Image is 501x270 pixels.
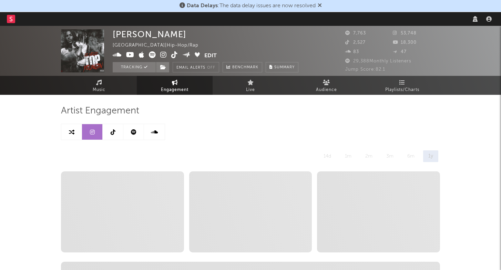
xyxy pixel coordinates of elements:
[318,150,336,162] div: 14d
[113,62,156,72] button: Tracking
[345,40,366,45] span: 2,527
[113,29,186,39] div: [PERSON_NAME]
[223,62,262,72] a: Benchmark
[246,86,255,94] span: Live
[213,76,288,95] a: Live
[393,40,417,45] span: 18,300
[345,67,385,72] span: Jump Score: 82.1
[61,76,137,95] a: Music
[381,150,399,162] div: 3m
[393,31,417,36] span: 53,748
[187,3,218,9] span: Data Delays
[345,50,359,54] span: 83
[113,41,206,50] div: [GEOGRAPHIC_DATA] | Hip-Hop/Rap
[207,66,215,70] em: Off
[93,86,105,94] span: Music
[345,59,411,63] span: 29,388 Monthly Listeners
[266,62,298,72] button: Summary
[385,86,419,94] span: Playlists/Charts
[288,76,364,95] a: Audience
[61,107,139,115] span: Artist Engagement
[316,86,337,94] span: Audience
[345,31,366,36] span: 7,763
[423,150,438,162] div: 1y
[187,3,316,9] span: : The data delay issues are now resolved
[274,66,295,69] span: Summary
[204,51,217,60] button: Edit
[173,62,219,72] button: Email AlertsOff
[393,50,407,54] span: 47
[364,76,440,95] a: Playlists/Charts
[318,3,322,9] span: Dismiss
[402,150,420,162] div: 6m
[232,63,258,72] span: Benchmark
[340,150,357,162] div: 1m
[360,150,378,162] div: 2m
[161,86,188,94] span: Engagement
[137,76,213,95] a: Engagement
